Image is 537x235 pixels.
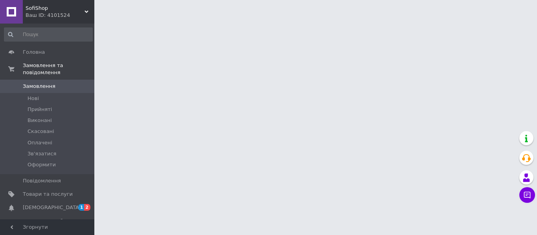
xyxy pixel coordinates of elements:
[23,191,73,198] span: Товари та послуги
[26,12,94,19] div: Ваш ID: 4101524
[28,161,56,168] span: Оформити
[28,106,52,113] span: Прийняті
[84,204,90,211] span: 2
[23,204,81,211] span: [DEMOGRAPHIC_DATA]
[28,95,39,102] span: Нові
[26,5,85,12] span: SofiShop
[23,62,94,76] span: Замовлення та повідомлення
[23,218,73,232] span: Показники роботи компанії
[78,204,85,211] span: 1
[28,150,56,157] span: Зв'язатися
[23,177,61,184] span: Повідомлення
[28,139,52,146] span: Оплачені
[519,187,535,203] button: Чат з покупцем
[28,117,52,124] span: Виконані
[4,27,93,42] input: Пошук
[28,128,54,135] span: Скасовані
[23,49,45,56] span: Головна
[23,83,55,90] span: Замовлення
